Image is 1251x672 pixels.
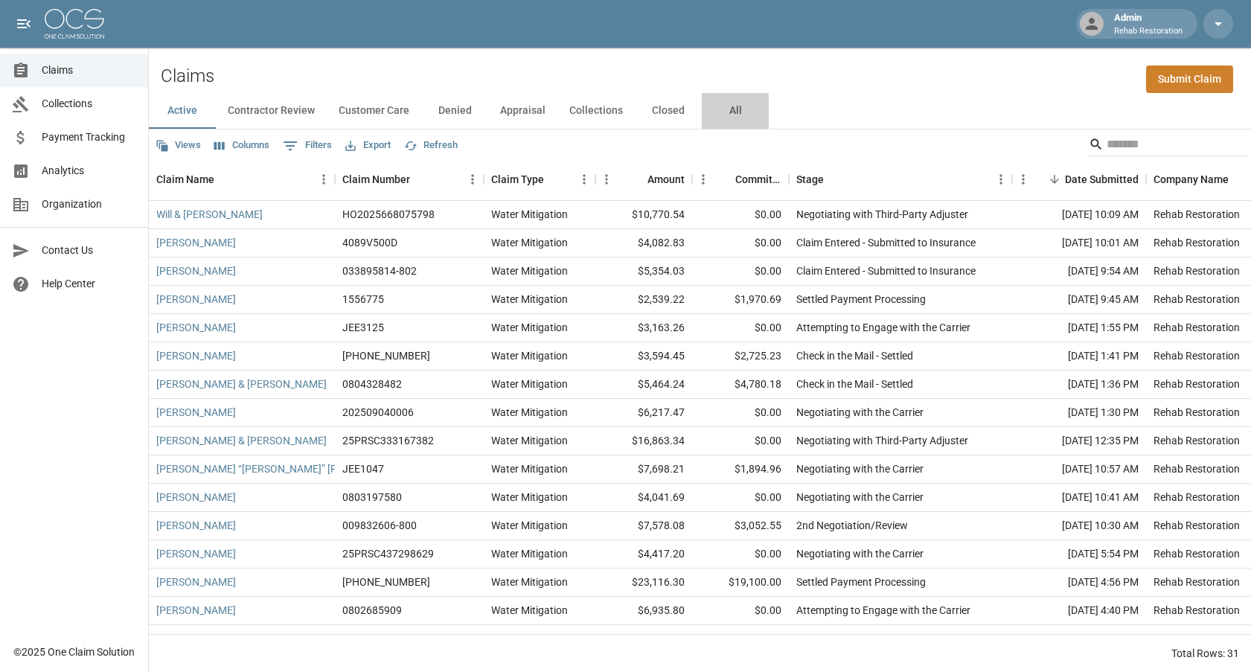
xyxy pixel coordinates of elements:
[1012,201,1146,229] div: [DATE] 10:09 AM
[1089,132,1248,159] div: Search
[692,399,789,427] div: $0.00
[573,168,595,191] button: Menu
[692,512,789,540] div: $3,052.55
[211,134,273,157] button: Select columns
[156,207,263,222] a: Will & [PERSON_NAME]
[692,540,789,569] div: $0.00
[647,159,685,200] div: Amount
[692,314,789,342] div: $0.00
[692,484,789,512] div: $0.00
[824,169,845,190] button: Sort
[156,575,236,589] a: [PERSON_NAME]
[789,159,1012,200] div: Stage
[1146,65,1233,93] a: Submit Claim
[595,286,692,314] div: $2,539.22
[156,631,236,646] a: [PERSON_NAME]
[342,207,435,222] div: HO2025668075798
[342,134,394,157] button: Export
[1012,371,1146,399] div: [DATE] 1:36 PM
[1154,461,1240,476] div: Rehab Restoration
[342,320,384,335] div: JEE3125
[595,159,692,200] div: Amount
[42,196,136,212] span: Organization
[1154,377,1240,391] div: Rehab Restoration
[149,93,216,129] button: Active
[342,575,430,589] div: 01-008-231233
[342,518,417,533] div: 009832606-800
[627,169,647,190] button: Sort
[491,377,568,391] div: Water Mitigation
[216,93,327,129] button: Contractor Review
[42,163,136,179] span: Analytics
[1012,540,1146,569] div: [DATE] 5:54 PM
[692,286,789,314] div: $1,970.69
[1012,455,1146,484] div: [DATE] 10:57 AM
[1154,433,1240,448] div: Rehab Restoration
[491,320,568,335] div: Water Mitigation
[421,93,488,129] button: Denied
[595,371,692,399] div: $5,464.24
[990,168,1012,191] button: Menu
[1114,25,1183,38] p: Rehab Restoration
[279,134,336,158] button: Show filters
[313,168,335,191] button: Menu
[1154,159,1229,200] div: Company Name
[595,597,692,625] div: $6,935.80
[796,235,976,250] div: Claim Entered - Submitted to Insurance
[796,207,968,222] div: Negotiating with Third-Party Adjuster
[491,348,568,363] div: Water Mitigation
[13,644,135,659] div: © 2025 One Claim Solution
[796,518,908,533] div: 2nd Negotiation/Review
[342,433,434,448] div: 25PRSC333167382
[1012,342,1146,371] div: [DATE] 1:41 PM
[796,461,924,476] div: Negotiating with the Carrier
[595,342,692,371] div: $3,594.45
[796,490,924,505] div: Negotiating with the Carrier
[9,9,39,39] button: open drawer
[149,93,1251,129] div: dynamic tabs
[342,348,430,363] div: 01-009-229919
[796,348,913,363] div: Check in the Mail - Settled
[156,433,327,448] a: [PERSON_NAME] & [PERSON_NAME]
[1154,631,1240,646] div: Rehab Restoration
[491,263,568,278] div: Water Mitigation
[1154,546,1240,561] div: Rehab Restoration
[1154,207,1240,222] div: Rehab Restoration
[42,129,136,145] span: Payment Tracking
[400,134,461,157] button: Refresh
[491,546,568,561] div: Water Mitigation
[152,134,205,157] button: Views
[491,490,568,505] div: Water Mitigation
[156,263,236,278] a: [PERSON_NAME]
[1012,597,1146,625] div: [DATE] 4:40 PM
[557,93,635,129] button: Collections
[595,168,618,191] button: Menu
[635,93,702,129] button: Closed
[156,490,236,505] a: [PERSON_NAME]
[491,159,544,200] div: Claim Type
[1012,512,1146,540] div: [DATE] 10:30 AM
[714,169,735,190] button: Sort
[595,455,692,484] div: $7,698.21
[796,377,913,391] div: Check in the Mail - Settled
[491,433,568,448] div: Water Mitigation
[595,201,692,229] div: $10,770.54
[595,540,692,569] div: $4,417.20
[342,263,417,278] div: 033895814-802
[1108,10,1188,37] div: Admin
[156,461,407,476] a: [PERSON_NAME] “[PERSON_NAME]” [PERSON_NAME]
[156,518,236,533] a: [PERSON_NAME]
[796,575,926,589] div: Settled Payment Processing
[595,257,692,286] div: $5,354.03
[1171,646,1239,661] div: Total Rows: 31
[595,569,692,597] div: $23,116.30
[42,96,136,112] span: Collections
[1012,399,1146,427] div: [DATE] 1:30 PM
[796,631,924,646] div: Negotiating with the Carrier
[692,168,714,191] button: Menu
[692,257,789,286] div: $0.00
[1154,263,1240,278] div: Rehab Restoration
[342,159,410,200] div: Claim Number
[342,405,414,420] div: 202509040006
[595,484,692,512] div: $4,041.69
